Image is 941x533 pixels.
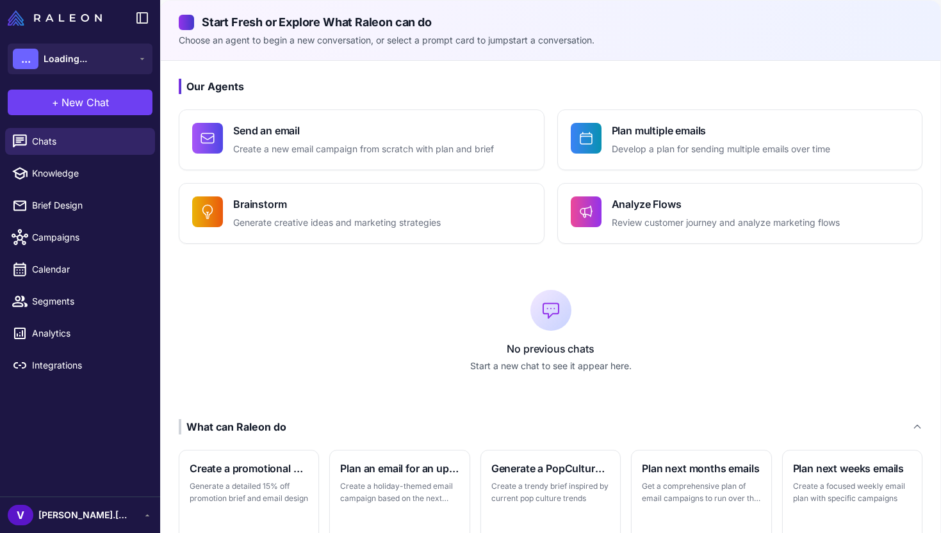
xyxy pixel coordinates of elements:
[557,183,923,244] button: Analyze FlowsReview customer journey and analyze marketing flows
[32,358,145,372] span: Integrations
[233,123,494,138] h4: Send an email
[793,480,912,505] p: Create a focused weekly email plan with specific campaigns
[612,196,840,212] h4: Analyze Flows
[32,198,145,212] span: Brief Design
[32,230,145,244] span: Campaigns
[179,33,922,47] p: Choose an agent to begin a new conversation, or select a prompt card to jumpstart a conversation.
[491,461,610,476] h3: Generate a PopCulture themed brief
[38,508,128,522] span: [PERSON_NAME].[PERSON_NAME]
[5,288,155,315] a: Segments
[190,480,308,505] p: Generate a detailed 15% off promotion brief and email design
[233,196,441,212] h4: Brainstorm
[179,79,922,94] h3: Our Agents
[32,262,145,276] span: Calendar
[5,192,155,219] a: Brief Design
[32,294,145,308] span: Segments
[5,256,155,283] a: Calendar
[5,224,155,251] a: Campaigns
[612,216,840,230] p: Review customer journey and analyze marketing flows
[13,49,38,69] div: ...
[52,95,59,110] span: +
[190,461,308,476] h3: Create a promotional brief and email
[8,505,33,525] div: V
[8,10,102,26] img: Raleon Logo
[340,480,459,505] p: Create a holiday-themed email campaign based on the next major holiday
[179,359,922,373] p: Start a new chat to see it appear here.
[340,461,459,476] h3: Plan an email for an upcoming holiday
[5,352,155,379] a: Integrations
[491,480,610,505] p: Create a trendy brief inspired by current pop culture trends
[793,461,912,476] h3: Plan next weeks emails
[612,142,830,157] p: Develop a plan for sending multiple emails over time
[32,326,145,340] span: Analytics
[233,142,494,157] p: Create a new email campaign from scratch with plan and brief
[32,134,145,148] span: Chats
[32,166,145,180] span: Knowledge
[612,123,830,138] h4: Plan multiple emails
[5,320,155,347] a: Analytics
[642,480,760,505] p: Get a comprehensive plan of email campaigns to run over the next month
[179,419,286,434] div: What can Raleon do
[61,95,109,110] span: New Chat
[8,90,152,115] button: +New Chat
[642,461,760,476] h3: Plan next months emails
[8,44,152,74] button: ...Loading...
[5,160,155,187] a: Knowledge
[5,128,155,155] a: Chats
[179,13,922,31] h2: Start Fresh or Explore What Raleon can do
[179,341,922,356] p: No previous chats
[44,52,87,66] span: Loading...
[557,109,923,170] button: Plan multiple emailsDevelop a plan for sending multiple emails over time
[233,216,441,230] p: Generate creative ideas and marketing strategies
[179,183,544,244] button: BrainstormGenerate creative ideas and marketing strategies
[8,10,107,26] a: Raleon Logo
[179,109,544,170] button: Send an emailCreate a new email campaign from scratch with plan and brief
